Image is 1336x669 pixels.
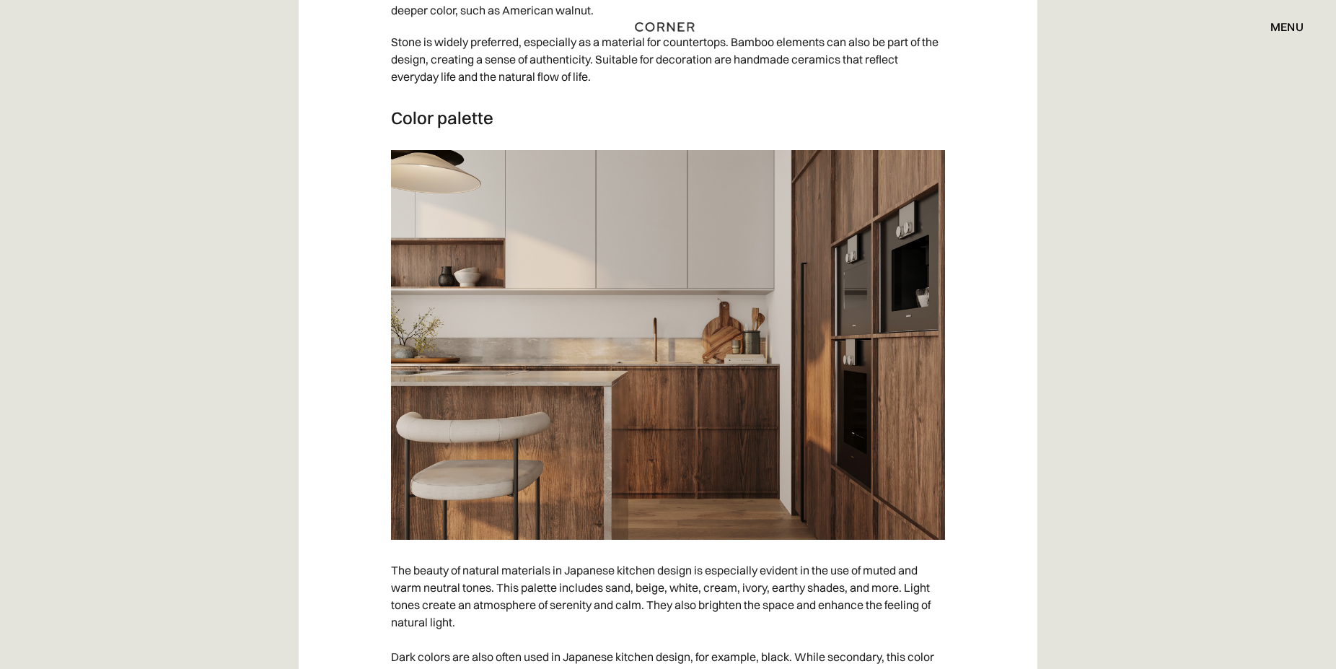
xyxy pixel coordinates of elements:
div: menu [1270,21,1304,32]
a: home [618,17,718,36]
div: menu [1256,14,1304,39]
h3: Color palette [391,107,945,128]
p: Stone is widely preferred, especially as a material for countertops. Bamboo elements can also be ... [391,26,945,92]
